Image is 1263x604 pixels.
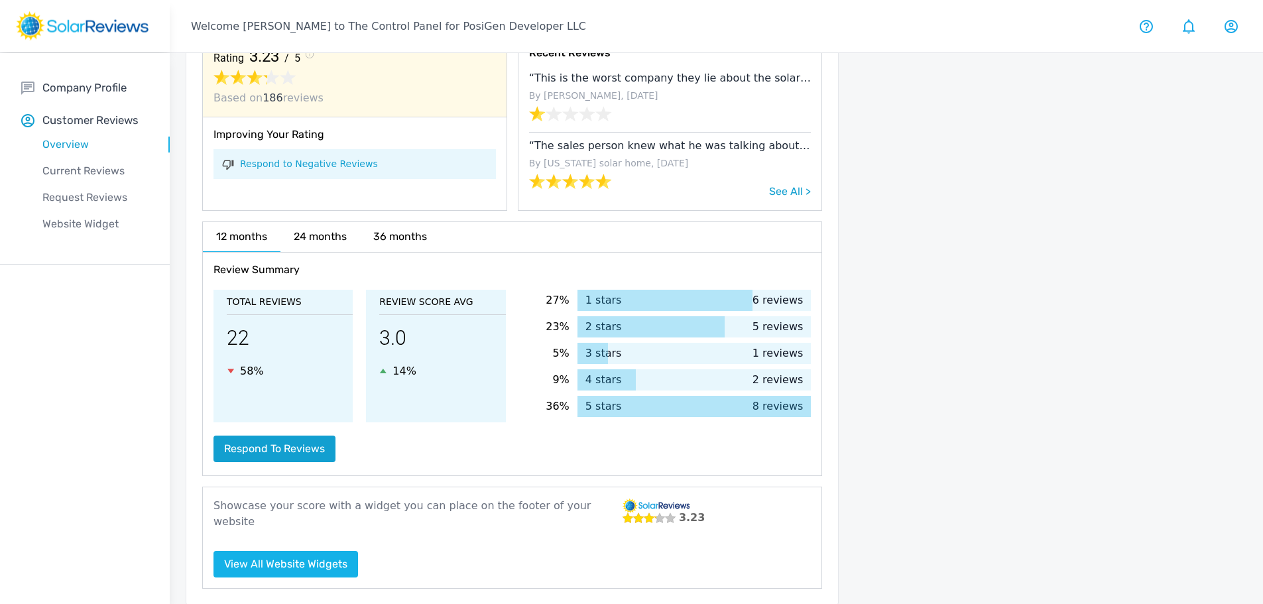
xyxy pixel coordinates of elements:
[623,498,690,513] img: solarreviews_remote.png
[752,372,812,388] p: 2 reviews
[21,184,170,211] a: Request Reviews
[519,345,570,361] p: 5%
[191,19,586,34] p: Welcome [PERSON_NAME] to The Control Panel for PosiGen Developer LLC
[529,138,812,156] p: “The sales person knew what he was talking about and able to explain it to me. Together we picked...
[21,163,170,179] p: Current Reviews
[213,498,612,540] p: Showcase your score with a widget you can place on the footer of your website
[213,558,358,570] a: View all website widgets
[42,112,139,129] p: Customer Reviews
[240,363,264,379] p: 58%
[21,190,170,206] p: Request Reviews
[213,263,811,290] h6: Review Summary
[289,50,306,66] span: 5
[244,46,284,66] span: 3.23
[519,319,570,335] p: 23%
[227,315,353,363] p: 22
[679,513,705,523] span: 3.23
[752,292,812,308] p: 6 reviews
[623,498,702,513] a: 3.23
[529,156,812,173] p: By [US_STATE] solar home, [DATE]
[284,50,289,66] span: /
[752,345,812,361] p: 1 reviews
[213,436,335,462] button: Respond to reviews
[769,185,811,198] a: See All >
[529,65,812,133] a: “This is the worst company they lie about the solar system ours is not big enough cost us twice a...
[529,89,812,105] p: By [PERSON_NAME], [DATE]
[519,398,570,414] p: 36%
[213,551,358,577] button: View all website widgets
[519,372,570,388] p: 9%
[21,211,170,237] a: Website Widget
[360,222,440,251] h6: 36 months
[21,216,170,232] p: Website Widget
[752,319,812,335] p: 5 reviews
[227,295,353,309] p: Total Reviews
[213,90,496,106] p: Based on reviews
[529,70,812,89] p: “This is the worst company they lie about the solar system ours is not big enough cost us twice a...
[519,292,570,308] p: 27%
[392,363,416,379] p: 14%
[21,158,170,184] a: Current Reviews
[379,295,505,309] p: Review Score Avg
[529,46,812,65] h6: Recent Reviews
[42,80,127,96] p: Company Profile
[280,222,360,251] h6: 24 months
[263,91,283,104] span: 186
[379,315,505,363] p: 3.0
[529,133,812,200] a: “The sales person knew what he was talking about and able to explain it to me. Together we picked...
[213,50,244,66] span: Rating
[213,128,496,149] h6: Improving Your Rating
[240,157,378,171] a: Respond to Negative Reviews
[21,131,170,158] a: Overview
[203,222,280,252] h6: 12 months
[21,137,170,152] p: Overview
